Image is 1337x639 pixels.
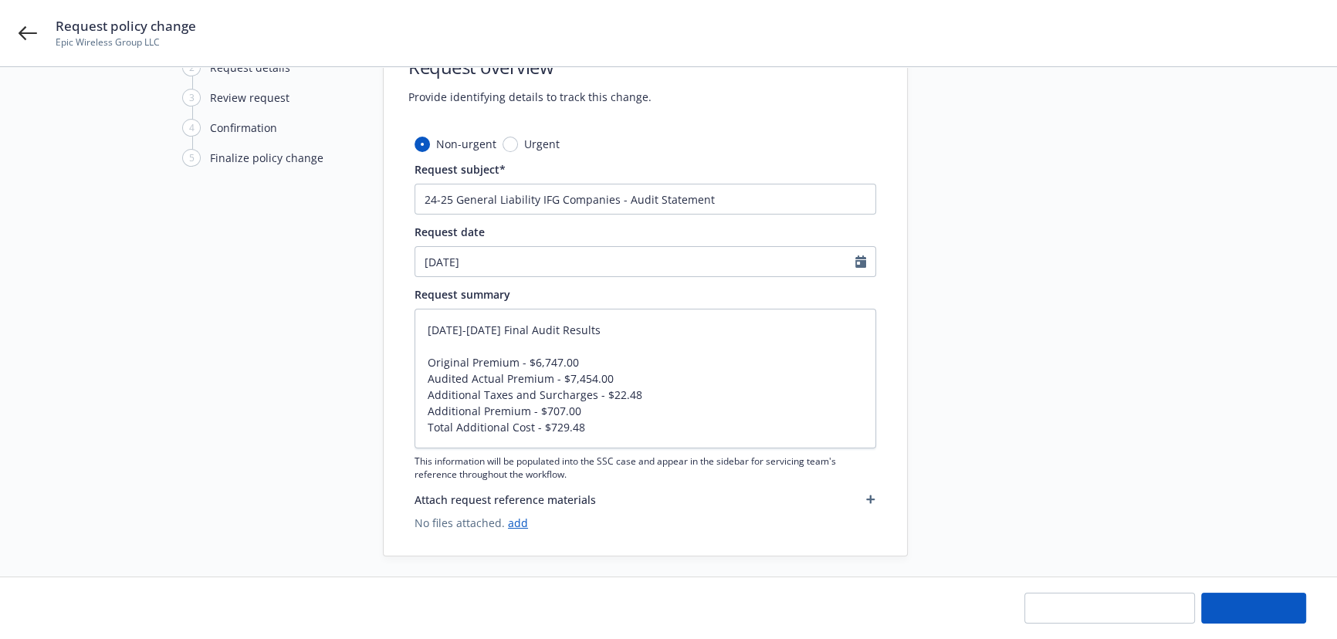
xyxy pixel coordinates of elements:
span: Provide identifying details to track this change. [408,89,652,105]
input: MM/DD/YYYY [415,247,855,276]
span: Attach request reference materials [415,492,596,508]
span: Save progress and exit [1050,600,1169,615]
div: Confirmation [210,120,277,136]
span: Request policy change [56,17,196,35]
div: 4 [182,119,201,137]
button: Save progress and exit [1024,593,1195,624]
span: Request summary [415,287,510,302]
input: Urgent [503,137,518,152]
span: Epic Wireless Group LLC [56,35,196,49]
div: 5 [182,149,201,167]
div: Finalize policy change [210,150,323,166]
span: Continue [1230,600,1278,615]
span: No files attached. [415,515,876,531]
div: Review request [210,90,289,106]
input: Non-urgent [415,137,430,152]
div: Request details [210,59,290,76]
svg: Calendar [855,255,866,268]
span: This information will be populated into the SSC case and appear in the sidebar for servicing team... [415,455,876,481]
textarea: [DATE]-[DATE] Final Audit Results Original Premium - $6,747.00 Audited Actual Premium - $7,454.00... [415,309,876,448]
button: Continue [1201,593,1306,624]
span: Urgent [524,136,560,152]
div: 3 [182,89,201,106]
span: Request date [415,225,485,239]
input: The subject will appear in the summary list view for quick reference. [415,184,876,215]
span: Non-urgent [436,136,496,152]
a: add [508,516,528,530]
div: 2 [182,59,201,76]
span: Request subject* [415,162,506,177]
